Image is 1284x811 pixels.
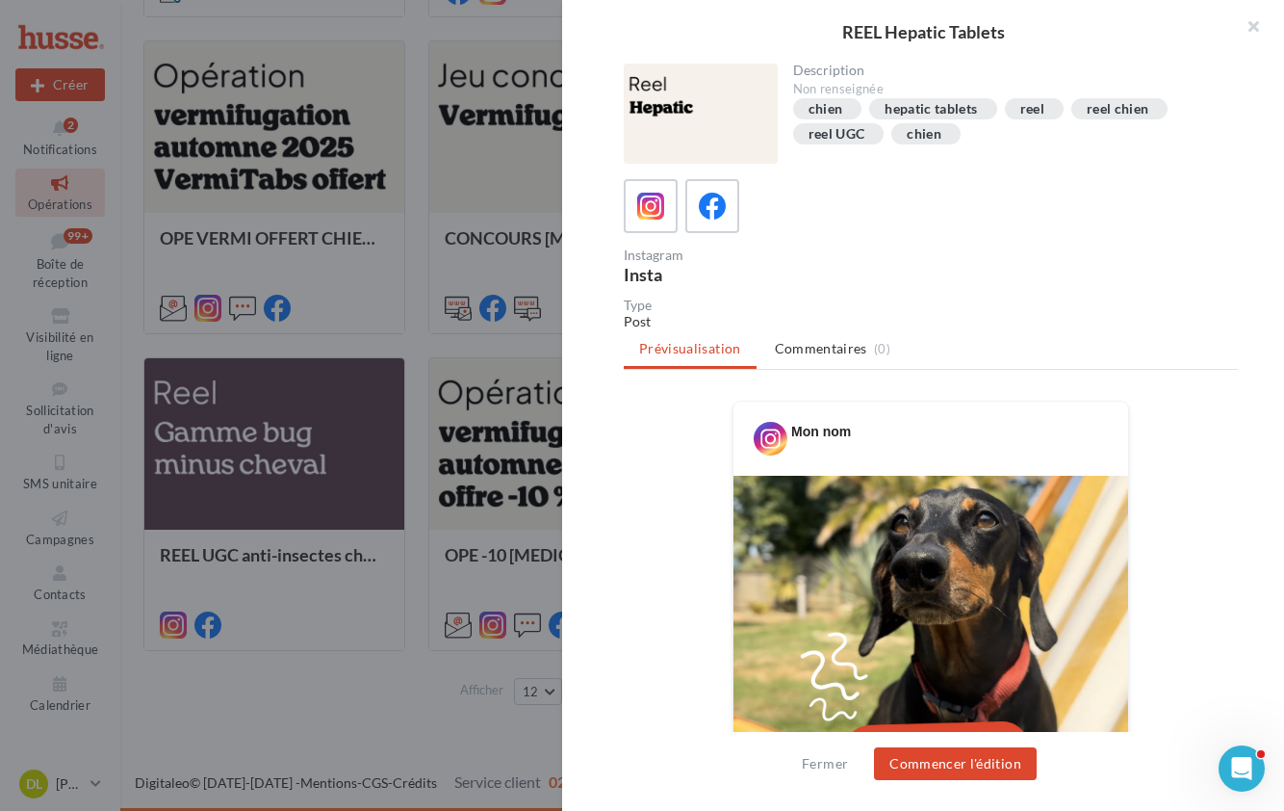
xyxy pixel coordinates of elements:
div: reel chien [1087,102,1149,117]
span: (0) [874,341,890,356]
div: REEL Hepatic Tablets [593,23,1253,40]
div: reel UGC [809,127,865,142]
div: Mon nom [791,422,851,441]
div: Type [624,299,1238,312]
span: Commentaires [775,339,867,358]
iframe: Intercom live chat [1219,746,1265,792]
div: chien [809,102,843,117]
button: Commencer l'édition [874,747,1037,780]
div: chien [907,127,941,142]
button: Fermer [794,752,856,775]
div: Insta [624,266,923,283]
div: Description [793,64,1223,77]
div: Non renseignée [793,81,1223,98]
div: Post [624,312,1238,331]
div: reel [1020,102,1044,117]
div: Instagram [624,249,923,262]
div: hepatic tablets [885,102,977,117]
